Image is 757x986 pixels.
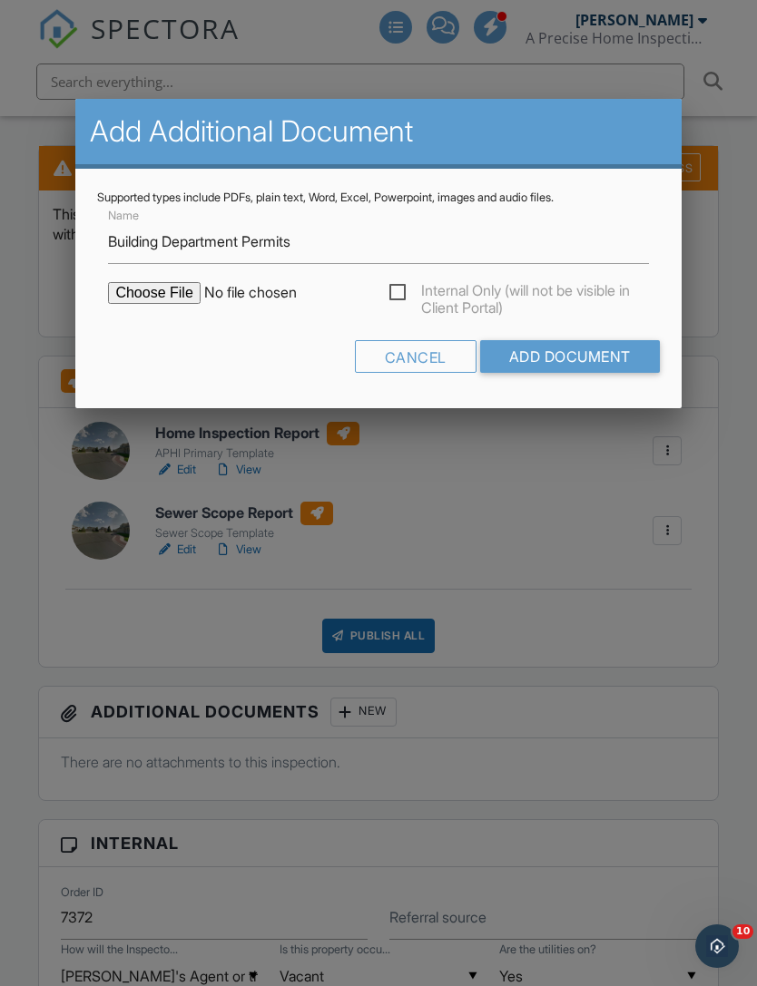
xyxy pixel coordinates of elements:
[90,113,666,150] h2: Add Additional Document
[732,924,753,939] span: 10
[108,208,139,224] label: Name
[97,190,659,205] div: Supported types include PDFs, plain text, Word, Excel, Powerpoint, images and audio files.
[389,282,649,305] label: Internal Only (will not be visible in Client Portal)
[480,340,660,373] input: Add Document
[355,340,477,373] div: Cancel
[695,924,739,968] iframe: Intercom live chat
